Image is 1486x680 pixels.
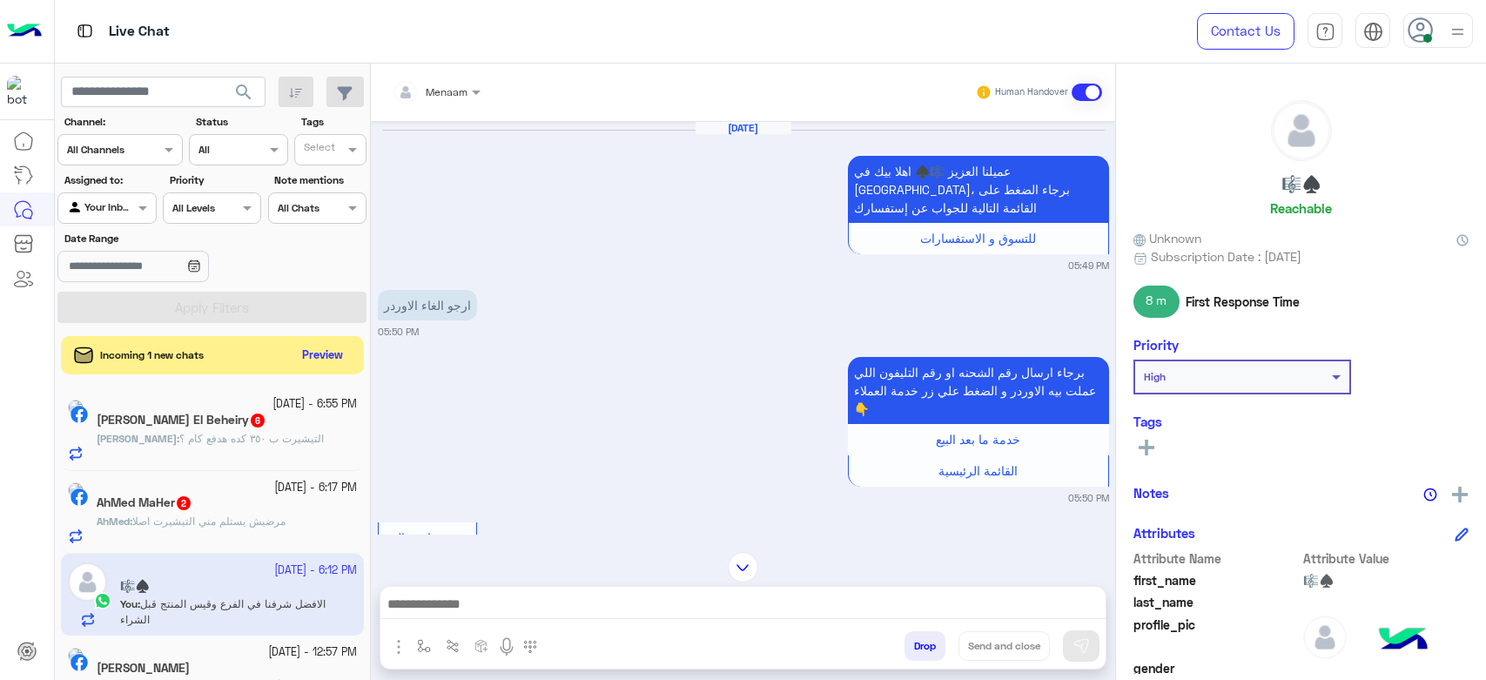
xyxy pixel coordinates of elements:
h5: AhMed MaHer [97,495,192,510]
b: High [1144,370,1166,383]
img: send message [1072,637,1090,655]
span: مرضيش يستلم مني التيشيرت اصلا [132,515,286,528]
span: القائمة الرئيسية [938,463,1018,478]
img: scroll [728,552,758,582]
h5: Mahmoud Anwr El Beheiry [97,413,266,428]
a: tab [1308,13,1342,50]
span: [PERSON_NAME] [97,432,177,445]
small: [DATE] - 6:17 PM [274,480,357,496]
span: first_name [1133,571,1300,589]
p: 4/10/2025, 5:50 PM [378,290,477,320]
span: Incoming 1 new chats [100,347,204,363]
button: search [223,77,266,114]
img: Trigger scenario [446,639,460,653]
span: Unknown [1133,229,1201,247]
span: 6 [251,414,265,428]
span: AhMed [97,515,130,528]
span: Attribute Name [1133,549,1300,568]
label: Note mentions [274,172,364,188]
button: Send and close [958,631,1050,661]
img: select flow [417,639,431,653]
button: Drop [904,631,945,661]
img: Facebook [71,488,88,506]
h6: Notes [1133,485,1169,501]
small: [DATE] - 6:55 PM [272,396,357,413]
span: خدمة ما بعد البيع [936,432,1020,447]
img: tab [1315,22,1335,42]
small: 05:49 PM [1068,259,1109,273]
img: tab [1363,22,1383,42]
h6: Tags [1133,414,1469,429]
small: Human Handover [995,85,1068,99]
h6: Priority [1133,337,1179,353]
span: last_name [1133,593,1300,611]
img: profile [1447,21,1469,43]
small: 05:50 PM [378,325,419,339]
button: Trigger scenario [439,631,467,660]
b: : [97,432,179,445]
span: للتسوق و الاستفسارات [920,231,1036,246]
span: search [233,82,254,103]
span: خدمة ما بعد البيع [385,530,469,545]
span: Subscription Date : [DATE] [1151,247,1301,266]
h6: Attributes [1133,525,1195,541]
img: picture [68,400,84,415]
b: : [97,515,132,528]
small: 05:50 PM [1068,491,1109,505]
button: Apply Filters [57,292,366,323]
span: gender [1133,659,1300,677]
img: send voice note [496,636,517,657]
img: hulul-logo.png [1373,610,1434,671]
p: Live Chat [109,20,170,44]
p: 4/10/2025, 5:49 PM [848,156,1109,223]
img: Facebook [71,406,88,423]
label: Assigned to: [64,172,154,188]
span: Attribute Value [1303,549,1469,568]
label: Channel: [64,114,181,130]
h6: Reachable [1270,200,1332,216]
label: Priority [170,172,259,188]
span: التيشيرت ب ٣٥٠ كده هدفع كام ؟ [179,432,324,445]
img: create order [474,639,488,653]
h5: Yousef Khalid [97,661,190,676]
span: profile_pic [1133,616,1300,656]
h6: [DATE] [696,122,791,134]
span: null [1303,659,1469,677]
img: Logo [7,13,42,50]
label: Tags [301,114,365,130]
span: 2 [177,496,191,510]
span: 🎼♠️ [1303,571,1469,589]
span: Menaam [426,85,467,98]
span: 8 m [1133,286,1180,317]
div: Select [301,139,335,159]
label: Date Range [64,231,259,246]
label: Status [196,114,286,130]
button: select flow [410,631,439,660]
img: make a call [523,640,537,654]
img: notes [1423,488,1437,502]
small: [DATE] - 12:57 PM [268,644,357,661]
img: add [1452,487,1468,502]
img: defaultAdmin.png [1303,616,1347,659]
button: create order [467,631,496,660]
span: First Response Time [1186,293,1300,311]
img: picture [68,482,84,498]
button: Preview [295,343,351,368]
img: tab [74,20,96,42]
img: Facebook [71,654,88,671]
img: defaultAdmin.png [1272,101,1331,160]
img: 713415422032625 [7,76,38,107]
p: 4/10/2025, 5:50 PM [848,357,1109,424]
img: picture [68,648,84,663]
h5: 🎼♠️ [1281,174,1321,194]
a: Contact Us [1197,13,1294,50]
img: send attachment [388,636,409,657]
